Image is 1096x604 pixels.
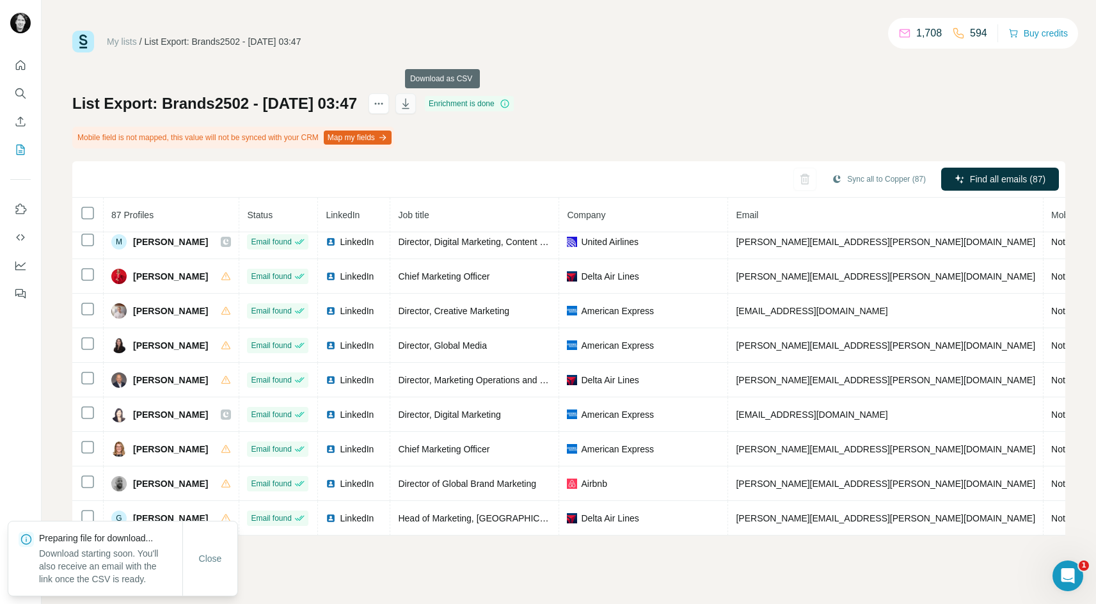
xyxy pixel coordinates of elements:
span: LinkedIn [340,374,374,386]
span: Email found [251,374,291,386]
img: Avatar [111,407,127,422]
span: LinkedIn [340,339,374,352]
span: [PERSON_NAME] [133,270,208,283]
img: LinkedIn logo [326,513,336,523]
span: LinkedIn [340,305,374,317]
span: Airbnb [581,477,607,490]
span: [PERSON_NAME] [133,443,208,456]
span: American Express [581,305,654,317]
div: Enrichment is done [425,96,514,111]
span: Email found [251,236,291,248]
img: company-logo [567,479,577,489]
span: Email found [251,271,291,282]
span: Director, Creative Marketing [398,306,509,316]
span: Director, Marketing Operations and Enablement [398,375,587,385]
span: Chief Marketing Officer [398,271,489,282]
img: company-logo [567,306,577,316]
div: G [111,511,127,526]
img: LinkedIn logo [326,306,336,316]
span: Company [567,210,605,220]
button: Dashboard [10,254,31,277]
span: 87 Profiles [111,210,154,220]
span: Delta Air Lines [581,374,639,386]
span: [PERSON_NAME] [133,339,208,352]
span: [PERSON_NAME][EMAIL_ADDRESS][PERSON_NAME][DOMAIN_NAME] [736,513,1035,523]
iframe: Intercom live chat [1052,560,1083,591]
img: Avatar [111,372,127,388]
span: [PERSON_NAME][EMAIL_ADDRESS][PERSON_NAME][DOMAIN_NAME] [736,479,1035,489]
img: company-logo [567,237,577,247]
img: Avatar [111,441,127,457]
span: LinkedIn [326,210,360,220]
span: LinkedIn [340,443,374,456]
span: [PERSON_NAME] [133,512,208,525]
span: LinkedIn [340,512,374,525]
span: LinkedIn [340,408,374,421]
button: My lists [10,138,31,161]
span: [PERSON_NAME] [133,408,208,421]
span: Email found [251,478,291,489]
span: Delta Air Lines [581,270,639,283]
span: 1 [1079,560,1089,571]
img: company-logo [567,340,577,351]
a: My lists [107,36,137,47]
span: Director, Digital Marketing [398,409,500,420]
img: company-logo [567,513,577,523]
span: [PERSON_NAME] [133,235,208,248]
span: Close [199,552,222,565]
button: Close [190,547,231,570]
p: Preparing file for download... [39,532,182,544]
span: Email found [251,513,291,524]
li: / [139,35,142,48]
p: 1,708 [916,26,942,41]
span: Email [736,210,758,220]
span: Status [247,210,273,220]
button: Enrich CSV [10,110,31,133]
img: LinkedIn logo [326,340,336,351]
button: Find all emails (87) [941,168,1059,191]
button: actions [369,93,389,114]
span: [PERSON_NAME][EMAIL_ADDRESS][PERSON_NAME][DOMAIN_NAME] [736,271,1035,282]
img: LinkedIn logo [326,444,336,454]
img: Avatar [111,338,127,353]
button: Buy credits [1008,24,1068,42]
span: [PERSON_NAME][EMAIL_ADDRESS][PERSON_NAME][DOMAIN_NAME] [736,340,1035,351]
button: Sync all to Copper (87) [823,170,935,189]
img: LinkedIn logo [326,409,336,420]
span: Email found [251,409,291,420]
span: LinkedIn [340,477,374,490]
span: LinkedIn [340,270,374,283]
span: [EMAIL_ADDRESS][DOMAIN_NAME] [736,306,887,316]
div: M [111,234,127,250]
span: [PERSON_NAME] [133,477,208,490]
span: American Express [581,408,654,421]
span: Email found [251,305,291,317]
span: Mobile [1051,210,1077,220]
img: LinkedIn logo [326,237,336,247]
span: [PERSON_NAME][EMAIL_ADDRESS][PERSON_NAME][DOMAIN_NAME] [736,375,1035,385]
span: Delta Air Lines [581,512,639,525]
span: [EMAIL_ADDRESS][DOMAIN_NAME] [736,409,887,420]
img: Avatar [111,476,127,491]
img: Avatar [111,269,127,284]
span: Find all emails (87) [970,173,1045,186]
img: company-logo [567,409,577,420]
button: Map my fields [324,131,392,145]
img: company-logo [567,271,577,282]
span: Email found [251,443,291,455]
span: American Express [581,443,654,456]
span: [PERSON_NAME][EMAIL_ADDRESS][PERSON_NAME][DOMAIN_NAME] [736,237,1035,247]
button: Search [10,82,31,105]
span: Chief Marketing Officer [398,444,489,454]
span: Director, Global Media [398,340,487,351]
span: United Airlines [581,235,639,248]
img: LinkedIn logo [326,479,336,489]
p: Download starting soon. You'll also receive an email with the link once the CSV is ready. [39,547,182,585]
div: Mobile field is not mapped, this value will not be synced with your CRM [72,127,394,148]
span: American Express [581,339,654,352]
button: Use Surfe on LinkedIn [10,198,31,221]
button: Use Surfe API [10,226,31,249]
img: LinkedIn logo [326,271,336,282]
img: company-logo [567,444,577,454]
img: Avatar [10,13,31,33]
